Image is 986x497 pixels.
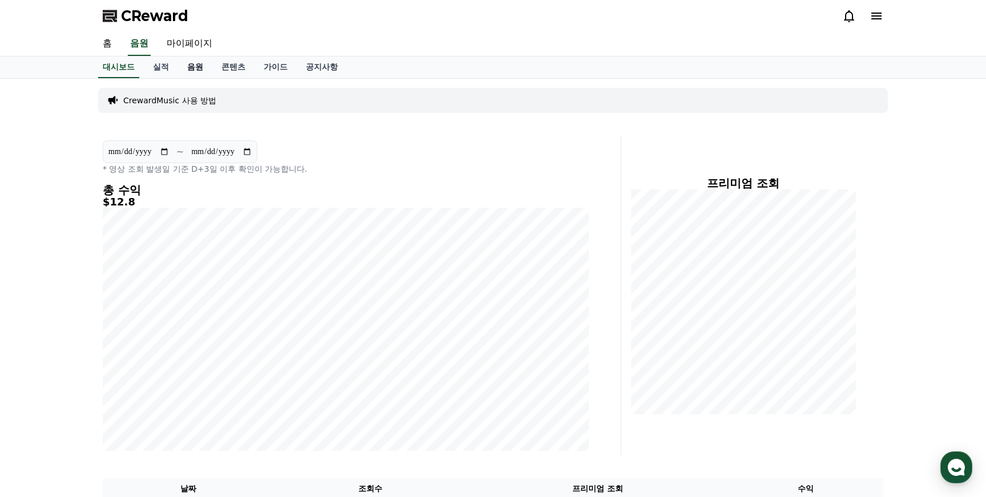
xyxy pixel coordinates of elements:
a: 실적 [144,56,178,78]
a: 마이페이지 [157,32,221,56]
a: 가이드 [254,56,297,78]
h5: $12.8 [103,196,589,208]
p: * 영상 조회 발생일 기준 D+3일 이후 확인이 가능합니다. [103,163,589,175]
a: CrewardMusic 사용 방법 [123,95,216,106]
a: 음원 [128,32,151,56]
a: 홈 [94,32,121,56]
h4: 프리미엄 조회 [631,177,856,189]
a: 대시보드 [98,56,139,78]
a: 대화 [75,362,147,390]
a: 설정 [147,362,219,390]
a: 공지사항 [297,56,347,78]
a: 음원 [178,56,212,78]
span: CReward [121,7,188,25]
h4: 총 수익 [103,184,589,196]
a: CReward [103,7,188,25]
span: 대화 [104,379,118,389]
a: 콘텐츠 [212,56,254,78]
p: ~ [176,145,184,159]
a: 홈 [3,362,75,390]
span: 설정 [176,379,190,388]
span: 홈 [36,379,43,388]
